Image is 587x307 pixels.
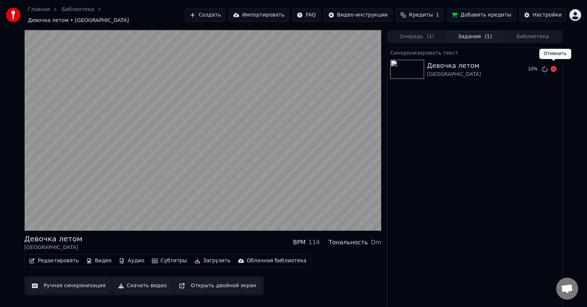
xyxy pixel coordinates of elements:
[149,256,190,266] button: Субтитры
[62,6,94,13] a: Библиотека
[247,257,307,264] div: Облачная библиотека
[427,61,481,71] div: Девочка летом
[528,66,539,72] div: 10 %
[292,8,320,22] button: FAQ
[556,278,578,300] a: Открытый чат
[427,33,434,40] span: ( 1 )
[24,244,83,251] div: [GEOGRAPHIC_DATA]
[185,8,225,22] button: Создать
[27,279,110,292] button: Ручная синхронизация
[83,256,115,266] button: Видео
[436,11,439,19] span: 1
[409,11,433,19] span: Кредиты
[309,238,320,247] div: 114
[329,238,368,247] div: Тональность
[28,6,50,13] a: Главная
[28,6,185,24] nav: breadcrumb
[28,17,129,24] span: Девочка летом • [GEOGRAPHIC_DATA]
[485,33,492,40] span: ( 1 )
[192,256,234,266] button: Загрузить
[293,238,306,247] div: BPM
[24,234,83,244] div: Девочка летом
[539,49,571,59] div: Отменить
[324,8,393,22] button: Видео-инструкции
[446,31,504,42] button: Задания
[174,279,261,292] button: Открыть двойной экран
[387,48,562,57] div: Синхронизировать текст
[447,8,516,22] button: Добавить кредиты
[229,8,289,22] button: Импортировать
[504,31,562,42] button: Библиотека
[116,256,147,266] button: Аудио
[6,8,21,22] img: youka
[395,8,444,22] button: Кредиты1
[113,279,172,292] button: Скачать видео
[427,71,481,78] div: [GEOGRAPHIC_DATA]
[388,31,446,42] button: Очередь
[371,238,381,247] div: Dm
[519,8,566,22] button: Настройки
[533,11,562,19] div: Настройки
[26,256,82,266] button: Редактировать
